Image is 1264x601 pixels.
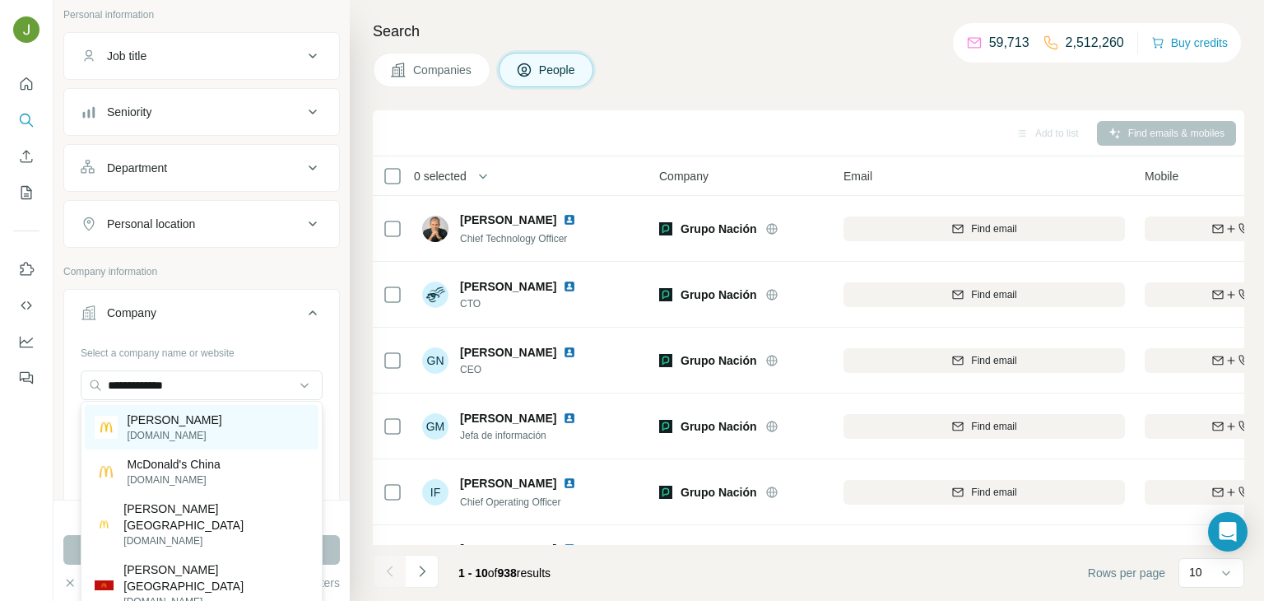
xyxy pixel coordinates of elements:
[107,104,151,120] div: Seniority
[123,561,309,594] p: [PERSON_NAME] [GEOGRAPHIC_DATA]
[128,428,222,443] p: [DOMAIN_NAME]
[64,148,339,188] button: Department
[843,348,1125,373] button: Find email
[971,485,1016,500] span: Find email
[422,347,448,374] div: GN
[123,533,309,548] p: [DOMAIN_NAME]
[123,501,309,533] p: [PERSON_NAME] [GEOGRAPHIC_DATA]
[458,566,488,580] span: 1 - 10
[659,222,672,235] img: Logo of Grupo Nación
[971,353,1016,368] span: Find email
[95,460,118,483] img: McDonald's China
[128,412,222,428] p: [PERSON_NAME]
[63,7,340,22] p: Personal information
[13,291,39,320] button: Use Surfe API
[659,420,672,433] img: Logo of Grupo Nación
[971,287,1016,302] span: Find email
[422,479,448,505] div: IF
[422,282,448,308] img: Avatar
[843,414,1125,439] button: Find email
[63,264,340,279] p: Company information
[539,62,577,78] span: People
[422,413,448,440] div: GM
[95,515,114,534] img: McDonald's Singapore
[422,545,448,571] img: Avatar
[1088,565,1165,581] span: Rows per page
[659,486,672,499] img: Logo of Grupo Nación
[681,352,757,369] span: Grupo Nación
[563,412,576,425] img: LinkedIn logo
[406,555,439,588] button: Navigate to next page
[498,566,517,580] span: 938
[989,33,1029,53] p: 59,713
[64,92,339,132] button: Seniority
[843,480,1125,505] button: Find email
[681,287,757,303] span: Grupo Nación
[460,541,556,557] span: [PERSON_NAME]
[458,566,551,580] span: results
[13,142,39,171] button: Enrich CSV
[460,475,556,492] span: [PERSON_NAME]
[563,280,576,293] img: LinkedIn logo
[107,160,167,176] div: Department
[460,296,596,311] span: CTO
[659,168,709,184] span: Company
[107,216,195,232] div: Personal location
[13,327,39,356] button: Dashboard
[1151,31,1228,54] button: Buy credits
[681,484,757,501] span: Grupo Nación
[843,282,1125,307] button: Find email
[1066,33,1124,53] p: 2,512,260
[460,412,556,425] span: [PERSON_NAME]
[414,168,467,184] span: 0 selected
[13,363,39,393] button: Feedback
[563,346,576,359] img: LinkedIn logo
[971,221,1016,236] span: Find email
[13,178,39,207] button: My lists
[95,416,118,439] img: McDonald's
[1189,564,1202,580] p: 10
[63,575,110,591] button: Clear
[460,496,561,508] span: Chief Operating Officer
[13,69,39,99] button: Quick start
[1208,512,1248,552] div: Open Intercom Messenger
[659,354,672,367] img: Logo of Grupo Nación
[971,419,1016,434] span: Find email
[843,217,1125,241] button: Find email
[681,221,757,237] span: Grupo Nación
[460,428,596,443] span: Jefa de información
[681,418,757,435] span: Grupo Nación
[422,216,448,242] img: Avatar
[488,566,498,580] span: of
[563,477,576,490] img: LinkedIn logo
[843,168,872,184] span: Email
[1145,168,1178,184] span: Mobile
[64,36,339,76] button: Job title
[460,344,556,361] span: [PERSON_NAME]
[563,213,576,226] img: LinkedIn logo
[95,580,114,590] img: McDonald's Malaysia
[128,456,221,473] p: McDonald's China
[13,254,39,284] button: Use Surfe on LinkedIn
[107,48,146,64] div: Job title
[64,204,339,244] button: Personal location
[373,20,1244,43] h4: Search
[659,288,672,301] img: Logo of Grupo Nación
[107,305,156,321] div: Company
[460,212,556,228] span: [PERSON_NAME]
[413,62,473,78] span: Companies
[81,339,323,361] div: Select a company name or website
[563,543,576,556] img: LinkedIn logo
[460,278,556,295] span: [PERSON_NAME]
[13,16,39,43] img: Avatar
[460,362,596,377] span: CEO
[128,473,221,487] p: [DOMAIN_NAME]
[64,293,339,339] button: Company
[13,105,39,135] button: Search
[460,233,567,245] span: Chief Technology Officer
